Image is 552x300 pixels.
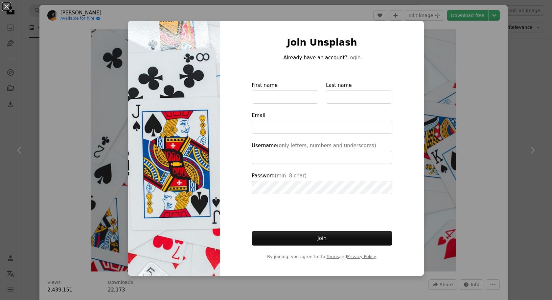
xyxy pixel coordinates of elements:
[275,173,307,179] span: (min. 8 char)
[252,81,318,104] label: First name
[326,81,392,104] label: Last name
[252,37,392,49] h1: Join Unsplash
[252,231,392,246] button: Join
[347,254,376,259] a: Privacy Policy
[252,181,392,194] input: Password(min. 8 char)
[252,54,392,62] p: Already have an account?
[252,151,392,164] input: Username(only letters, numbers and underscores)
[252,253,392,260] span: By joining, you agree to the and .
[326,254,339,259] a: Terms
[252,111,392,134] label: Email
[252,121,392,134] input: Email
[252,142,392,164] label: Username
[252,90,318,104] input: First name
[128,21,220,276] img: photo-1607637508975-bf0090d7a0b4
[252,172,392,194] label: Password
[326,90,392,104] input: Last name
[347,54,360,62] button: Login
[277,143,376,149] span: (only letters, numbers and underscores)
